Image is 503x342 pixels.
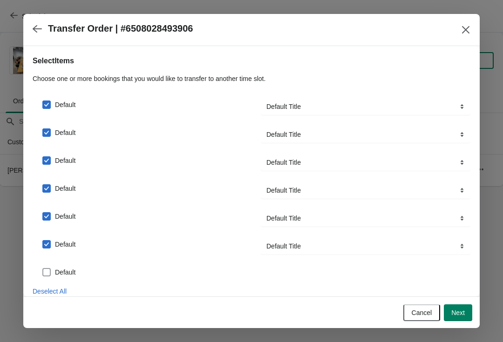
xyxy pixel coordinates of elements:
[29,283,70,300] button: Deselect All
[55,240,75,249] span: Default
[55,212,75,221] span: Default
[55,268,75,277] span: Default
[55,100,75,109] span: Default
[33,55,470,67] h2: Select Items
[33,74,470,83] p: Choose one or more bookings that you would like to transfer to another time slot.
[403,304,441,321] button: Cancel
[451,309,465,316] span: Next
[55,184,75,193] span: Default
[33,288,67,295] span: Deselect All
[55,128,75,137] span: Default
[412,309,432,316] span: Cancel
[55,156,75,165] span: Default
[457,21,474,38] button: Close
[48,23,193,34] h2: Transfer Order | #6508028493906
[444,304,472,321] button: Next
